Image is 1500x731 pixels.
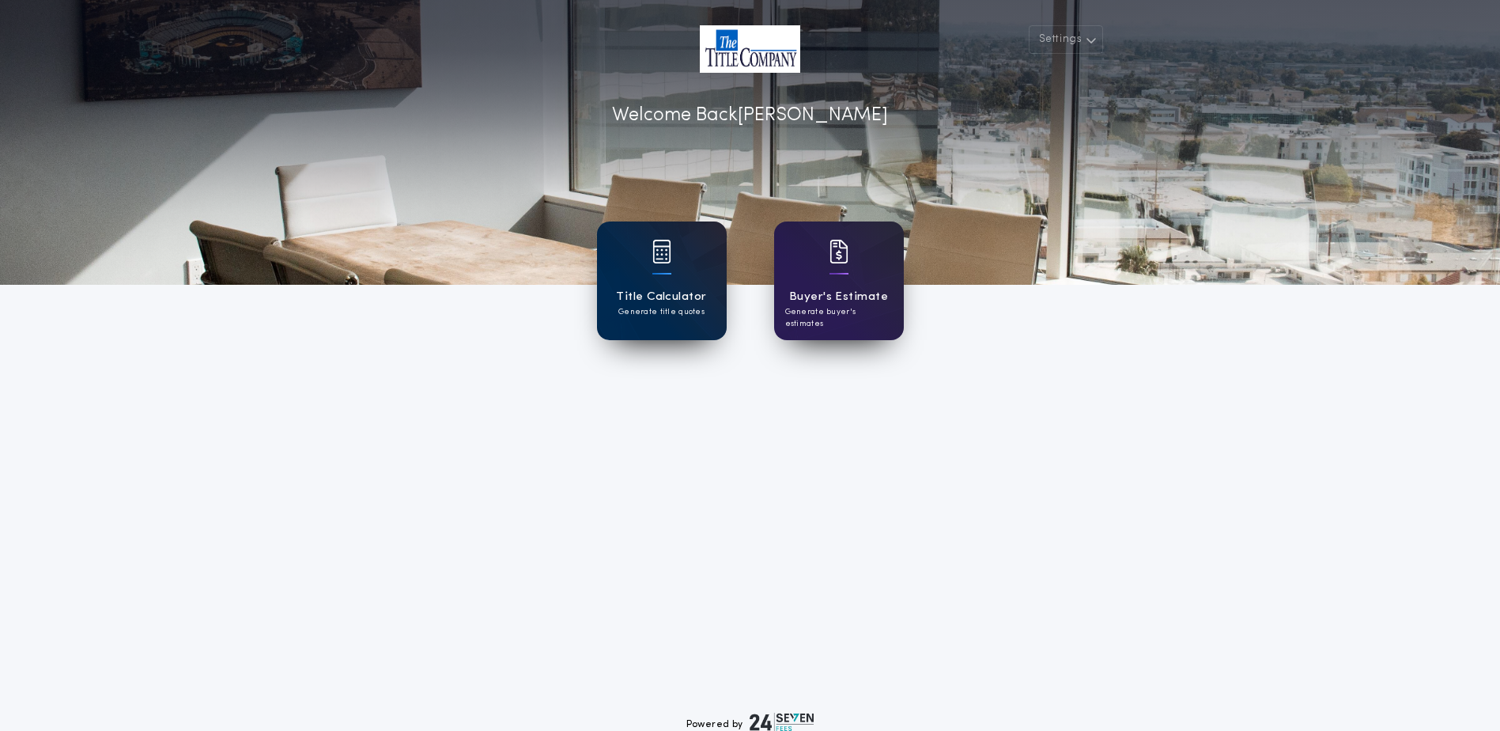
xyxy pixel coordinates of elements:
h1: Title Calculator [616,288,706,306]
p: Generate buyer's estimates [785,306,893,330]
img: account-logo [700,25,800,73]
a: card iconTitle CalculatorGenerate title quotes [597,222,727,340]
a: card iconBuyer's EstimateGenerate buyer's estimates [774,222,904,340]
p: Generate title quotes [618,306,705,318]
h1: Buyer's Estimate [789,288,888,306]
img: card icon [829,240,848,263]
img: card icon [652,240,671,263]
p: Welcome Back [PERSON_NAME] [612,101,888,130]
button: Settings [1029,25,1103,54]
